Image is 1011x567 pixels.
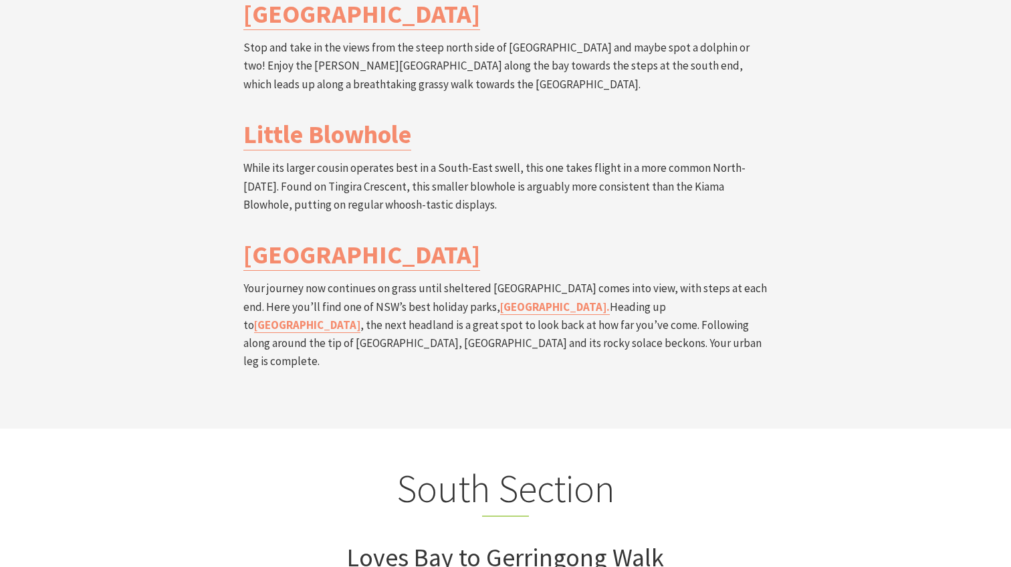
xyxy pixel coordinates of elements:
[254,318,360,333] a: [GEOGRAPHIC_DATA]
[500,300,610,315] a: [GEOGRAPHIC_DATA].
[243,279,768,370] p: Your journey now continues on grass until sheltered [GEOGRAPHIC_DATA] comes into view, with steps...
[243,39,768,94] p: Stop and take in the views from the steep north side of [GEOGRAPHIC_DATA] and maybe spot a dolphi...
[243,239,480,271] a: [GEOGRAPHIC_DATA]
[243,465,768,518] h2: South Section
[243,118,411,150] a: Little Blowhole
[243,159,768,214] p: While its larger cousin operates best in a South-East swell, this one takes flight in a more comm...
